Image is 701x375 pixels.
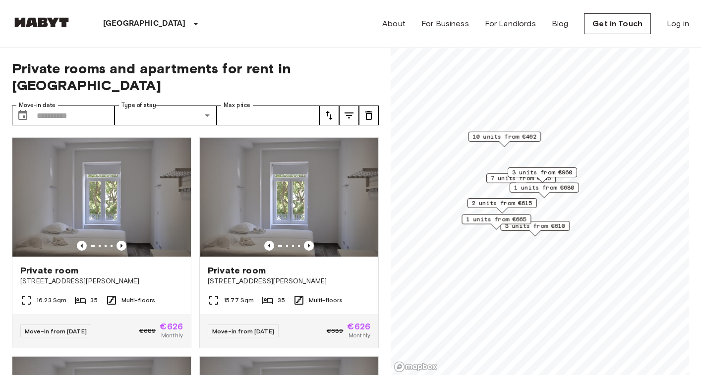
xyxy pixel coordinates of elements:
[25,327,87,335] span: Move-in from [DATE]
[467,198,537,214] div: Map marker
[12,138,191,257] img: Marketing picture of unit PT-17-010-001-08H
[359,106,379,125] button: tune
[309,296,343,305] span: Multi-floors
[319,106,339,125] button: tune
[36,296,66,305] span: 16.23 Sqm
[505,221,565,230] span: 3 units from €610
[485,18,536,30] a: For Landlords
[12,60,379,94] span: Private rooms and apartments for rent in [GEOGRAPHIC_DATA]
[139,326,156,335] span: €689
[667,18,689,30] a: Log in
[224,296,254,305] span: 15.77 Sqm
[264,241,274,251] button: Previous image
[421,18,469,30] a: For Business
[90,296,97,305] span: 35
[552,18,569,30] a: Blog
[103,18,186,30] p: [GEOGRAPHIC_DATA]
[121,296,156,305] span: Multi-floors
[304,241,314,251] button: Previous image
[212,327,274,335] span: Move-in from [DATE]
[19,101,56,109] label: Move-in date
[117,241,126,251] button: Previous image
[508,167,577,183] div: Map marker
[512,168,573,177] span: 3 units from €960
[382,18,406,30] a: About
[510,183,579,198] div: Map marker
[12,137,191,348] a: Marketing picture of unit PT-17-010-001-08HPrevious imagePrevious imagePrivate room[STREET_ADDRES...
[472,199,532,208] span: 2 units from €615
[199,137,379,348] a: Marketing picture of unit PT-17-010-001-21HPrevious imagePrevious imagePrivate room[STREET_ADDRES...
[486,173,556,189] div: Map marker
[121,101,156,109] label: Type of stay
[327,326,344,335] span: €689
[161,331,183,340] span: Monthly
[20,265,78,276] span: Private room
[466,215,526,224] span: 1 units from €665
[200,138,378,257] img: Marketing picture of unit PT-17-010-001-21H
[349,331,370,340] span: Monthly
[208,265,266,276] span: Private room
[12,17,71,27] img: Habyt
[160,322,183,331] span: €626
[339,106,359,125] button: tune
[208,276,370,286] span: [STREET_ADDRESS][PERSON_NAME]
[278,296,285,305] span: 35
[584,13,651,34] a: Get in Touch
[468,132,541,147] div: Map marker
[224,101,250,109] label: Max price
[500,221,570,236] div: Map marker
[347,322,370,331] span: €626
[462,214,531,230] div: Map marker
[514,183,575,192] span: 1 units from €680
[394,361,437,373] a: Mapbox logo
[77,241,87,251] button: Previous image
[13,106,33,125] button: Choose date
[472,132,536,141] span: 10 units from €462
[20,276,183,286] span: [STREET_ADDRESS][PERSON_NAME]
[491,174,551,183] span: 7 units from €545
